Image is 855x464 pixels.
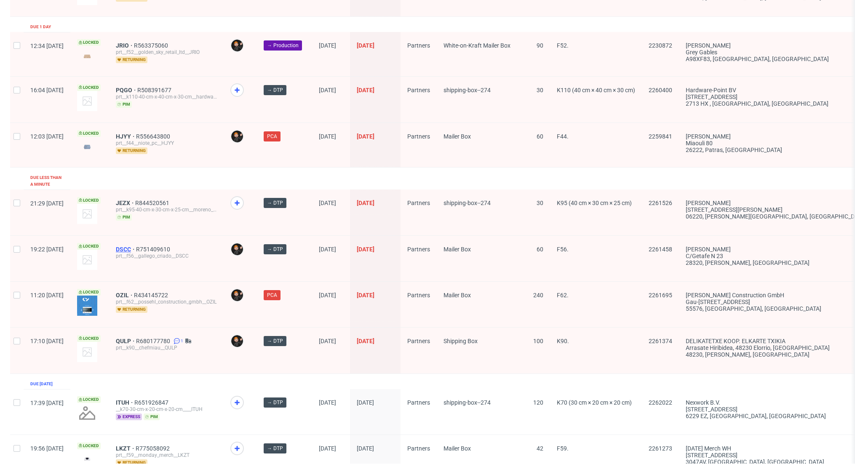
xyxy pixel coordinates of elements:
a: OZIL [116,292,134,299]
span: F62. [557,292,569,299]
span: [DATE] [357,246,374,253]
span: F59. [557,445,569,452]
span: pim [116,214,132,221]
span: Mailer Box [444,292,471,299]
span: 11:20 [DATE] [30,292,64,299]
span: 2261526 [649,200,672,206]
span: returning [116,56,147,63]
span: [DATE] [319,445,336,452]
span: White-on-Kraft Mailer Box [444,42,510,49]
div: Due 1 day [30,24,51,30]
span: Partners [407,246,430,253]
span: Locked [77,84,101,91]
span: 2261695 [649,292,672,299]
span: → DTP [267,245,283,253]
span: [DATE] [319,292,336,299]
a: R651926847 [134,399,170,406]
span: [DATE] [319,200,336,206]
a: R751409610 [136,246,172,253]
div: Due [DATE] [30,381,53,387]
span: Mailer Box [444,133,471,140]
span: 30 [537,200,543,206]
span: shipping-box--274 [444,200,491,206]
span: 2261273 [649,445,672,452]
span: 19:22 [DATE] [30,246,64,253]
img: Dominik Grosicki [231,40,243,51]
span: K90. [557,338,569,344]
div: Due less than a minute [30,174,64,188]
span: K70 (30 cm × 20 cm × 20 cm) [557,399,632,406]
span: → Production [267,42,299,49]
span: 30 [537,87,543,93]
span: Partners [407,445,430,452]
span: R680177780 [136,338,172,344]
div: prt__f59__monday_merch__LKZT [116,452,217,459]
span: 2259841 [649,133,672,140]
span: [DATE] [319,42,336,49]
span: [DATE] [357,292,374,299]
span: JRIO [116,42,134,49]
span: → DTP [267,399,283,406]
span: → DTP [267,86,283,94]
span: [DATE] [357,87,374,93]
a: DSCC [116,246,136,253]
span: 12:03 [DATE] [30,133,64,140]
span: → DTP [267,337,283,345]
span: 2261458 [649,246,672,253]
span: R434145722 [134,292,170,299]
span: 90 [537,42,543,49]
span: pim [144,413,160,420]
span: [DATE] [319,246,336,253]
div: prt__f44__niote_pc__HJYY [116,140,217,147]
span: [DATE] [319,399,336,406]
span: Partners [407,133,430,140]
span: [DATE] [357,200,374,206]
span: express [116,413,142,420]
a: PQGO [116,87,137,93]
span: [DATE] [357,338,374,344]
span: 12:34 [DATE] [30,43,64,49]
span: 21:29 [DATE] [30,200,64,207]
a: LKZT [116,445,136,452]
span: returning [116,147,147,154]
span: Partners [407,87,430,93]
span: F56. [557,246,569,253]
span: F44. [557,133,569,140]
span: Partners [407,292,430,299]
div: prt__k90__chefmiau__QULP [116,344,217,351]
span: [DATE] [319,133,336,140]
span: Locked [77,243,101,250]
span: → DTP [267,445,283,452]
div: __k70-30-cm-x-20-cm-x-20-cm____ITUH [116,406,217,413]
a: R775058092 [136,445,171,452]
span: Locked [77,130,101,137]
img: Dominik Grosicki [231,243,243,255]
a: R556643800 [136,133,172,140]
span: 2260400 [649,87,672,93]
span: 120 [533,399,543,406]
span: [DATE] [319,87,336,93]
span: [DATE] [357,42,374,49]
span: Locked [77,289,101,296]
span: pim [116,101,132,108]
span: 240 [533,292,543,299]
img: Dominik Grosicki [231,131,243,142]
span: 19:56 [DATE] [30,445,64,452]
div: prt__k95-40-cm-x-30-cm-x-25-cm__moreno_garcia__JEZX [116,206,217,213]
span: Locked [77,443,101,449]
a: R508391677 [137,87,173,93]
span: F52. [557,42,569,49]
span: → DTP [267,199,283,207]
a: ITUH [116,399,134,406]
span: Shipping Box [444,338,478,344]
span: Locked [77,197,101,204]
img: version_two_editor_design [77,51,97,62]
div: prt__f52__golden_sky_retail_ltd__JRIO [116,49,217,56]
span: Partners [407,399,430,406]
